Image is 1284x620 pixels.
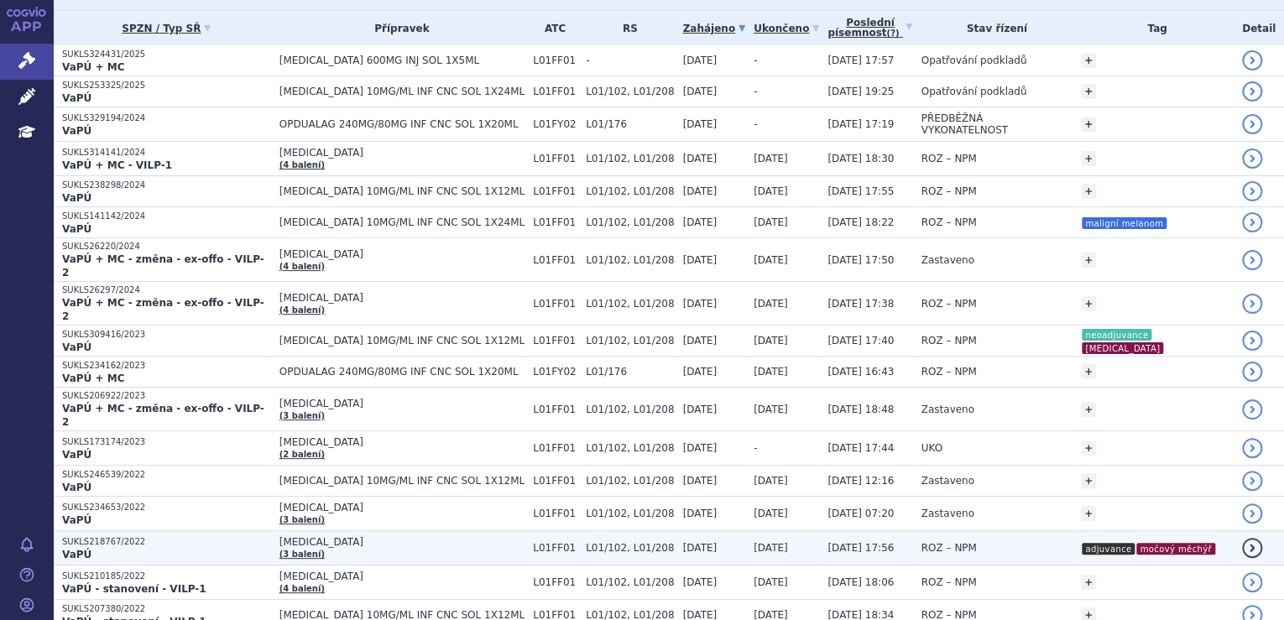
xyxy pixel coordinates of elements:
[62,449,91,461] strong: VaPÚ
[682,185,717,197] span: [DATE]
[577,11,674,45] th: RS
[279,216,525,228] span: [MEDICAL_DATA] 10MG/ML INF CNC SOL 1X24ML
[682,475,717,487] span: [DATE]
[62,147,271,159] p: SUKLS314141/2024
[62,125,91,137] strong: VaPÚ
[754,366,788,378] span: [DATE]
[1081,575,1096,590] a: +
[921,153,976,164] span: ROZ – NPM
[279,411,325,420] a: (3 balení)
[62,61,124,73] strong: VaPÚ + MC
[1081,440,1096,456] a: +
[921,442,942,454] span: UKO
[533,576,577,588] span: L01FF01
[682,86,717,97] span: [DATE]
[1081,364,1096,379] a: +
[279,515,325,524] a: (3 balení)
[586,542,674,554] span: L01/102, L01/208
[1242,471,1262,491] a: detail
[533,86,577,97] span: L01FF01
[586,254,674,266] span: L01/102, L01/208
[533,153,577,164] span: L01FF01
[62,297,264,322] strong: VaPÚ + MC - změna - ex-offo - VILP-2
[682,542,717,554] span: [DATE]
[62,159,172,171] strong: VaPÚ + MC - VILP-1
[1082,217,1167,229] i: maligní melanom
[682,254,717,266] span: [DATE]
[682,442,717,454] span: [DATE]
[533,475,577,487] span: L01FF01
[1081,53,1096,68] a: +
[586,298,674,310] span: L01/102, L01/208
[827,185,894,197] span: [DATE] 17:55
[827,366,894,378] span: [DATE] 16:43
[279,292,525,304] span: [MEDICAL_DATA]
[279,305,325,315] a: (4 balení)
[1081,151,1096,166] a: +
[827,442,894,454] span: [DATE] 17:44
[279,335,525,346] span: [MEDICAL_DATA] 10MG/ML INF CNC SOL 1X12ML
[1242,362,1262,382] a: detail
[754,335,788,346] span: [DATE]
[279,502,525,513] span: [MEDICAL_DATA]
[827,216,894,228] span: [DATE] 18:22
[533,404,577,415] span: L01FF01
[62,571,271,582] p: SUKLS210185/2022
[827,118,894,130] span: [DATE] 17:19
[682,366,717,378] span: [DATE]
[279,366,525,378] span: OPDUALAG 240MG/80MG INF CNC SOL 1X20ML
[827,335,894,346] span: [DATE] 17:40
[279,160,325,169] a: (4 balení)
[827,508,894,519] span: [DATE] 07:20
[754,475,788,487] span: [DATE]
[1082,342,1163,354] i: [MEDICAL_DATA]
[1242,294,1262,314] a: detail
[279,584,325,593] a: (4 balení)
[921,55,1026,66] span: Opatřování podkladů
[1136,543,1214,555] i: močový měchýř
[533,442,577,454] span: L01FF01
[827,86,894,97] span: [DATE] 19:25
[586,366,674,378] span: L01/176
[754,576,788,588] span: [DATE]
[682,404,717,415] span: [DATE]
[62,469,271,481] p: SUKLS246539/2022
[586,475,674,487] span: L01/102, L01/208
[586,153,674,164] span: L01/102, L01/208
[62,436,271,448] p: SUKLS173174/2023
[1073,11,1234,45] th: Tag
[62,603,271,615] p: SUKLS207380/2022
[62,360,271,372] p: SUKLS234162/2023
[271,11,525,45] th: Přípravek
[1242,538,1262,558] a: detail
[921,335,976,346] span: ROZ – NPM
[682,118,717,130] span: [DATE]
[62,112,271,124] p: SUKLS329194/2024
[682,335,717,346] span: [DATE]
[827,254,894,266] span: [DATE] 17:50
[533,118,577,130] span: L01FY02
[827,576,894,588] span: [DATE] 18:06
[1242,181,1262,201] a: detail
[62,180,271,191] p: SUKLS238298/2024
[586,86,674,97] span: L01/102, L01/208
[533,55,577,66] span: L01FF01
[754,55,757,66] span: -
[921,475,973,487] span: Zastaveno
[754,298,788,310] span: [DATE]
[682,55,717,66] span: [DATE]
[1242,250,1262,270] a: detail
[586,216,674,228] span: L01/102, L01/208
[682,508,717,519] span: [DATE]
[62,329,271,341] p: SUKLS309416/2023
[533,335,577,346] span: L01FF01
[279,536,525,548] span: [MEDICAL_DATA]
[533,366,577,378] span: L01FY02
[279,550,325,559] a: (3 balení)
[586,508,674,519] span: L01/102, L01/208
[754,185,788,197] span: [DATE]
[754,216,788,228] span: [DATE]
[682,216,717,228] span: [DATE]
[682,17,744,40] a: Zahájeno
[1242,438,1262,458] a: detail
